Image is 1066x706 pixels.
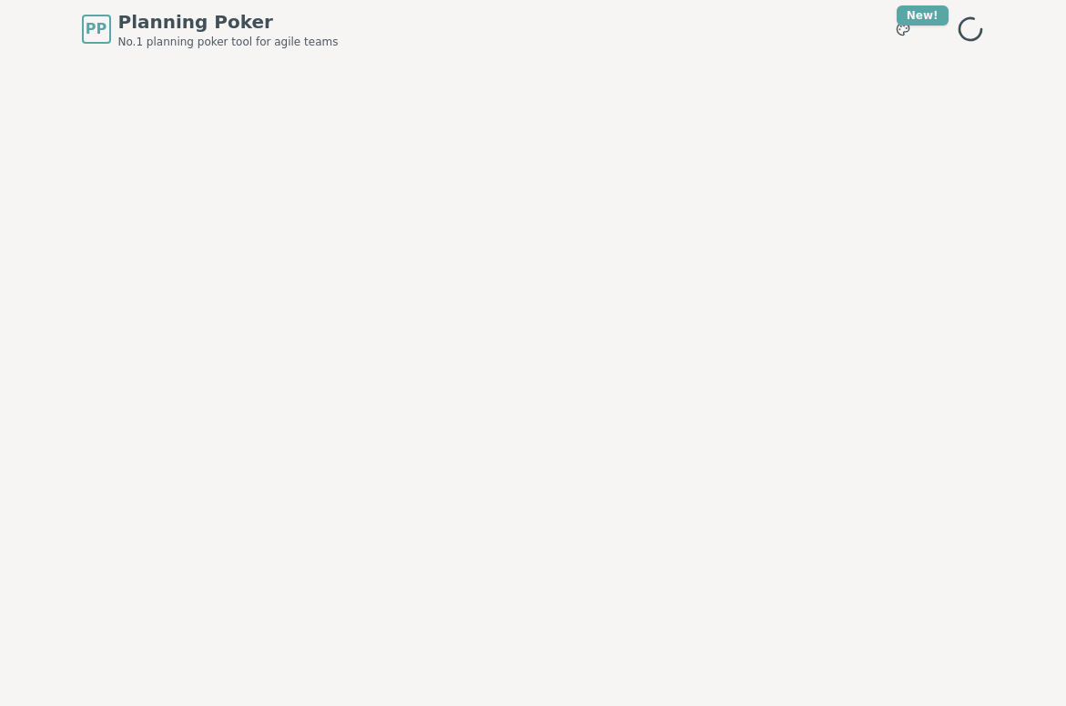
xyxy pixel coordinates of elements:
button: New! [887,13,919,46]
span: PP [86,18,107,40]
div: New! [897,5,949,26]
a: PPPlanning PokerNo.1 planning poker tool for agile teams [82,9,339,49]
span: No.1 planning poker tool for agile teams [118,35,339,49]
span: Planning Poker [118,9,339,35]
